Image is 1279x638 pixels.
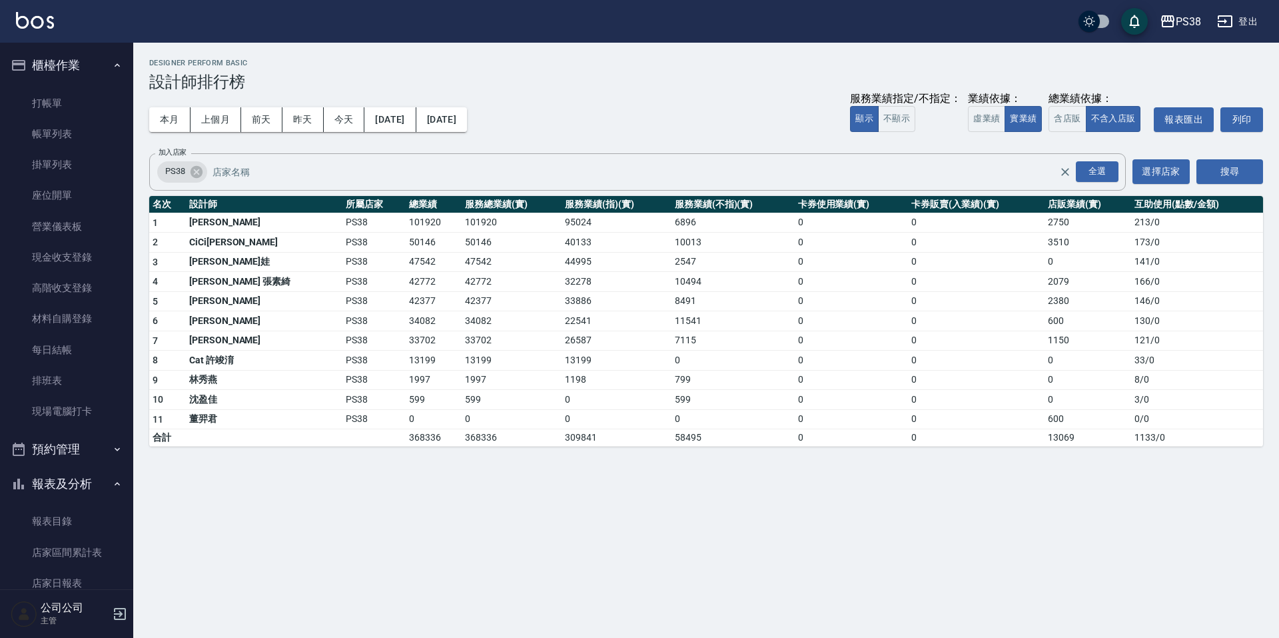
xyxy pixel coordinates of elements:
h2: Designer Perform Basic [149,59,1263,67]
td: 0 [908,213,1045,233]
button: PS38 [1154,8,1206,35]
td: 13199 [462,351,562,371]
button: 櫃檯作業 [5,48,128,83]
td: 33702 [406,331,462,351]
td: 42772 [406,272,462,292]
td: 11541 [671,311,795,331]
span: 11 [153,414,164,425]
td: PS38 [342,331,406,351]
td: 33 / 0 [1131,351,1263,371]
div: PS38 [1176,13,1201,30]
td: 2380 [1045,291,1131,311]
button: 本月 [149,107,191,132]
td: 32278 [562,272,671,292]
input: 店家名稱 [209,160,1082,183]
td: 0 [795,272,908,292]
td: 0 [795,370,908,390]
td: 40133 [562,233,671,253]
td: 10494 [671,272,795,292]
td: [PERSON_NAME] 張素綺 [186,272,342,292]
th: 名次 [149,196,186,213]
td: 0 [1045,370,1131,390]
td: 7115 [671,331,795,351]
button: 選擇店家 [1132,159,1190,184]
td: Cat 許竣淯 [186,351,342,371]
span: 10 [153,394,164,405]
button: save [1121,8,1148,35]
span: 1 [153,217,158,228]
p: 主管 [41,615,109,627]
table: a dense table [149,196,1263,447]
td: PS38 [342,351,406,371]
th: 店販業績(實) [1045,196,1131,213]
a: 店家日報表 [5,568,128,599]
td: [PERSON_NAME] [186,213,342,233]
button: 昨天 [282,107,324,132]
td: 47542 [462,252,562,272]
td: 0 [671,409,795,429]
td: 0 [1045,252,1131,272]
th: 服務業績(指)(實) [562,196,671,213]
td: 600 [1045,311,1131,331]
span: 3 [153,257,158,267]
td: 0 [671,351,795,371]
td: PS38 [342,390,406,410]
td: 沈盈佳 [186,390,342,410]
a: 材料自購登錄 [5,303,128,334]
td: 13199 [562,351,671,371]
td: 34082 [406,311,462,331]
div: 業績依據： [968,92,1042,106]
td: 146 / 0 [1131,291,1263,311]
th: 所屬店家 [342,196,406,213]
button: 搜尋 [1196,159,1263,184]
td: 0 [908,252,1045,272]
td: 0 [908,291,1045,311]
td: 8 / 0 [1131,370,1263,390]
a: 每日結帳 [5,335,128,365]
span: 2 [153,237,158,247]
td: 2750 [1045,213,1131,233]
td: 0 [908,311,1045,331]
td: 42377 [462,291,562,311]
div: 全選 [1076,161,1118,182]
h5: 公司公司 [41,601,109,615]
td: 0 [1045,390,1131,410]
button: 今天 [324,107,365,132]
td: 0 [908,409,1045,429]
td: 林秀燕 [186,370,342,390]
td: 101920 [462,213,562,233]
td: 0 [908,429,1045,447]
td: [PERSON_NAME] [186,311,342,331]
span: 6 [153,315,158,326]
td: 0 [562,390,671,410]
td: 1133 / 0 [1131,429,1263,447]
a: 高階收支登錄 [5,273,128,303]
td: 0 [908,390,1045,410]
td: 213 / 0 [1131,213,1263,233]
td: PS38 [342,409,406,429]
td: PS38 [342,291,406,311]
a: 現金收支登錄 [5,242,128,273]
label: 加入店家 [159,147,187,157]
a: 營業儀表板 [5,211,128,242]
button: 報表匯出 [1154,107,1214,132]
button: 顯示 [850,106,879,132]
a: 排班表 [5,365,128,396]
td: 0 [462,409,562,429]
td: 2547 [671,252,795,272]
td: 599 [671,390,795,410]
button: 實業績 [1005,106,1042,132]
td: 13069 [1045,429,1131,447]
td: 101920 [406,213,462,233]
td: PS38 [342,252,406,272]
td: 0 [795,409,908,429]
td: 1997 [462,370,562,390]
td: 1150 [1045,331,1131,351]
a: 座位開單 [5,180,128,211]
td: 0 [795,331,908,351]
td: 34082 [462,311,562,331]
td: 173 / 0 [1131,233,1263,253]
td: 8491 [671,291,795,311]
td: 47542 [406,252,462,272]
